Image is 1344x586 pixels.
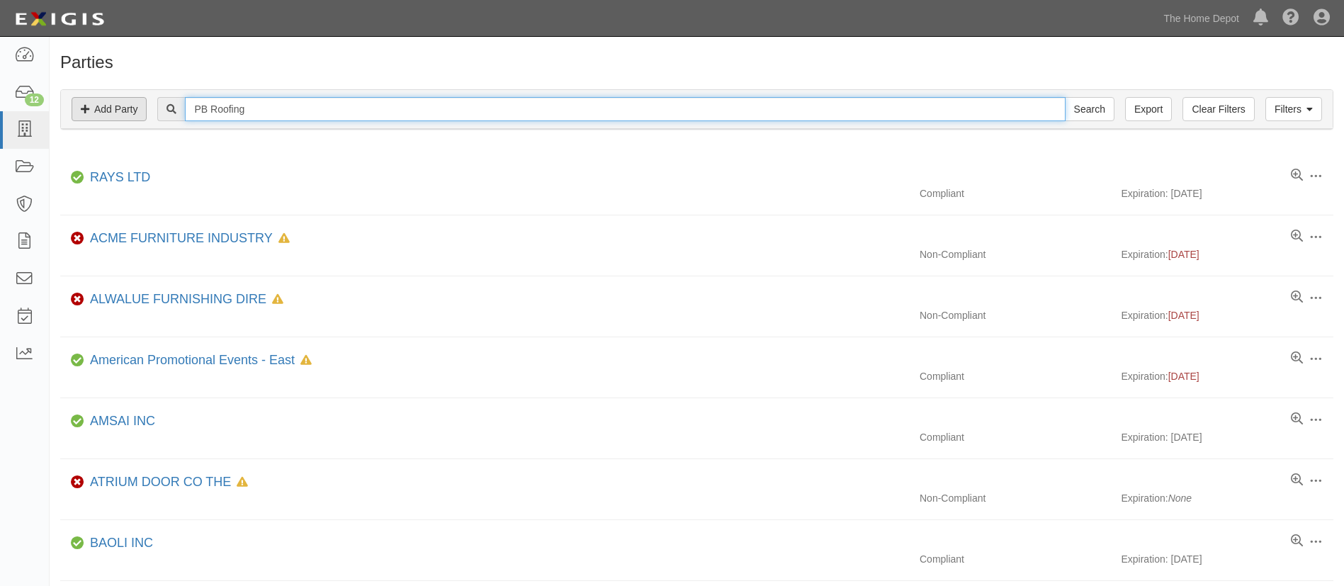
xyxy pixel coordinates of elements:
[84,291,283,309] div: ALWALUE FURNISHING DIRE
[11,6,108,32] img: logo-5460c22ac91f19d4615b14bd174203de0afe785f0fc80cf4dbbc73dc1793850b.png
[1168,492,1192,504] i: None
[1182,97,1254,121] a: Clear Filters
[278,234,290,244] i: In Default since 08/05/2025
[1156,4,1246,33] a: The Home Depot
[84,351,312,370] div: American Promotional Events - East
[1291,412,1303,427] a: View results summary
[90,414,155,428] a: AMSAI INC
[1121,430,1333,444] div: Expiration: [DATE]
[909,552,1121,566] div: Compliant
[71,539,84,548] i: Compliant
[1265,97,1322,121] a: Filters
[72,97,147,121] a: Add Party
[1168,249,1199,260] span: [DATE]
[1291,473,1303,488] a: View results summary
[185,97,1065,121] input: Search
[84,412,155,431] div: AMSAI INC
[1121,369,1333,383] div: Expiration:
[90,536,153,550] a: BAOLI INC
[1121,308,1333,322] div: Expiration:
[1125,97,1172,121] a: Export
[90,292,266,306] a: ALWALUE FURNISHING DIRE
[1121,247,1333,261] div: Expiration:
[1121,186,1333,201] div: Expiration: [DATE]
[90,231,273,245] a: ACME FURNITURE INDUSTRY
[84,230,290,248] div: ACME FURNITURE INDUSTRY
[1291,169,1303,183] a: View results summary
[1121,491,1333,505] div: Expiration:
[909,369,1121,383] div: Compliant
[84,473,248,492] div: ATRIUM DOOR CO THE
[71,356,84,366] i: Compliant
[909,186,1121,201] div: Compliant
[90,475,231,489] a: ATRIUM DOOR CO THE
[90,170,150,184] a: RAYS LTD
[71,295,84,305] i: Non-Compliant
[1291,534,1303,548] a: View results summary
[909,491,1121,505] div: Non-Compliant
[71,478,84,488] i: Non-Compliant
[71,417,84,427] i: Compliant
[60,53,1333,72] h1: Parties
[71,234,84,244] i: Non-Compliant
[909,247,1121,261] div: Non-Compliant
[1168,371,1199,382] span: [DATE]
[1168,310,1199,321] span: [DATE]
[909,430,1121,444] div: Compliant
[909,308,1121,322] div: Non-Compliant
[90,353,295,367] a: American Promotional Events - East
[84,534,153,553] div: BAOLI INC
[1282,10,1299,27] i: Help Center - Complianz
[237,478,248,488] i: In Default since 09/01/2023
[1291,291,1303,305] a: View results summary
[84,169,150,187] div: RAYS LTD
[1291,351,1303,366] a: View results summary
[272,295,283,305] i: In Default since 08/05/2024
[1121,552,1333,566] div: Expiration: [DATE]
[1065,97,1114,121] input: Search
[71,173,84,183] i: Compliant
[25,94,44,106] div: 12
[1291,230,1303,244] a: View results summary
[300,356,312,366] i: In Default since 11/22/2024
